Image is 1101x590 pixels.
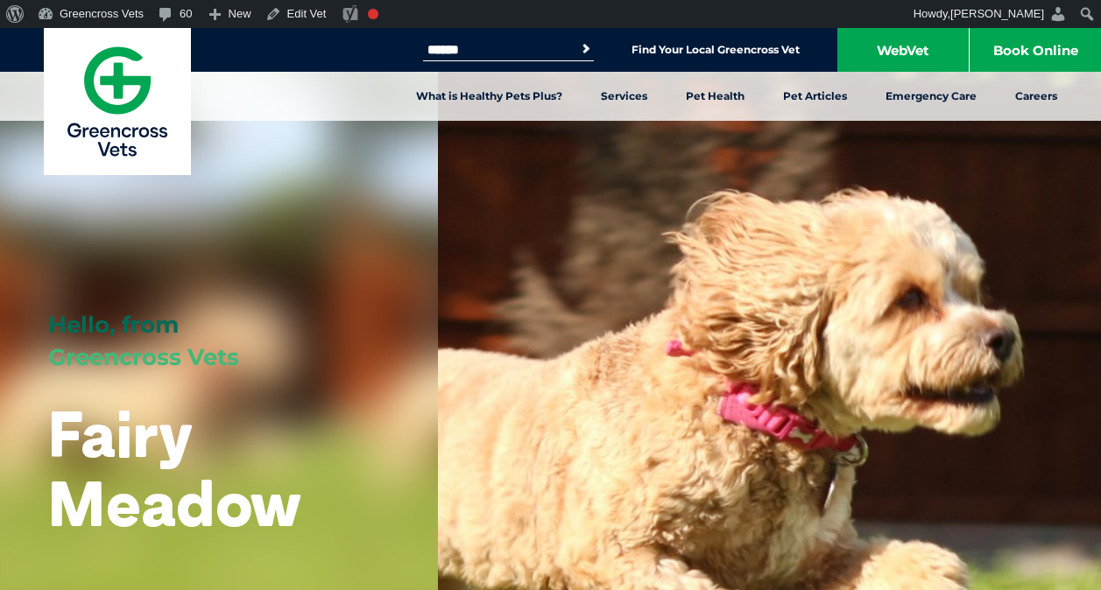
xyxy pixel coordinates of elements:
[764,72,866,121] a: Pet Articles
[577,40,595,58] button: Search
[632,43,800,57] a: Find Your Local Greencross Vet
[582,72,667,121] a: Services
[866,72,996,121] a: Emergency Care
[48,399,390,537] h1: Fairy Meadow
[667,72,764,121] a: Pet Health
[397,72,582,121] a: What is Healthy Pets Plus?
[48,343,239,371] span: Greencross Vets
[368,9,378,19] div: Needs improvement
[44,28,191,175] a: Greencross Vets
[970,28,1101,72] a: Book Online
[996,72,1076,121] a: Careers
[950,7,1044,20] span: [PERSON_NAME]
[48,311,179,339] span: Hello, from
[837,28,969,72] a: WebVet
